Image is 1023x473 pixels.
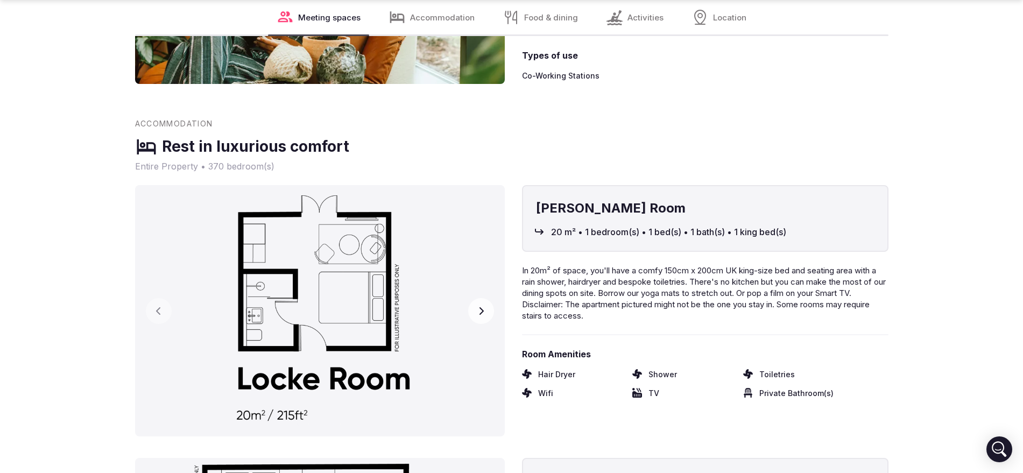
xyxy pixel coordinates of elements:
span: Types of use [522,50,888,61]
div: Open Intercom Messenger [986,436,1012,462]
span: Private Bathroom(s) [759,388,834,399]
span: Accommodation [135,118,213,129]
img: Gallery image 1 [135,185,505,436]
span: Co-Working Stations [522,70,599,81]
span: Shower [648,369,677,380]
span: Entire Property • 370 bedroom(s) [135,160,888,172]
span: TV [648,388,659,399]
button: Go to slide 5 [330,422,334,426]
h4: [PERSON_NAME] Room [536,199,874,217]
button: Go to slide 6 [338,422,341,426]
span: Wifi [538,388,553,399]
button: Go to slide 3 [315,422,319,426]
button: Go to slide 2 [308,422,311,426]
h3: Rest in luxurious comfort [162,136,349,157]
span: 20 m² • 1 bedroom(s) • 1 bed(s) • 1 bath(s) • 1 king bed(s) [551,226,786,238]
span: Hair Dryer [538,369,575,380]
span: In 20m² of space, you'll have a comfy 150cm x 200cm UK king-size bed and seating area with a rain... [522,265,886,321]
button: Go to slide 4 [323,422,326,426]
span: Food & dining [524,12,578,23]
span: Meeting spaces [298,12,361,23]
span: Room Amenities [522,348,888,360]
button: Go to slide 1 [298,422,305,426]
span: Accommodation [410,12,475,23]
span: Toiletries [759,369,795,380]
span: Activities [627,12,664,23]
span: Location [713,12,746,23]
